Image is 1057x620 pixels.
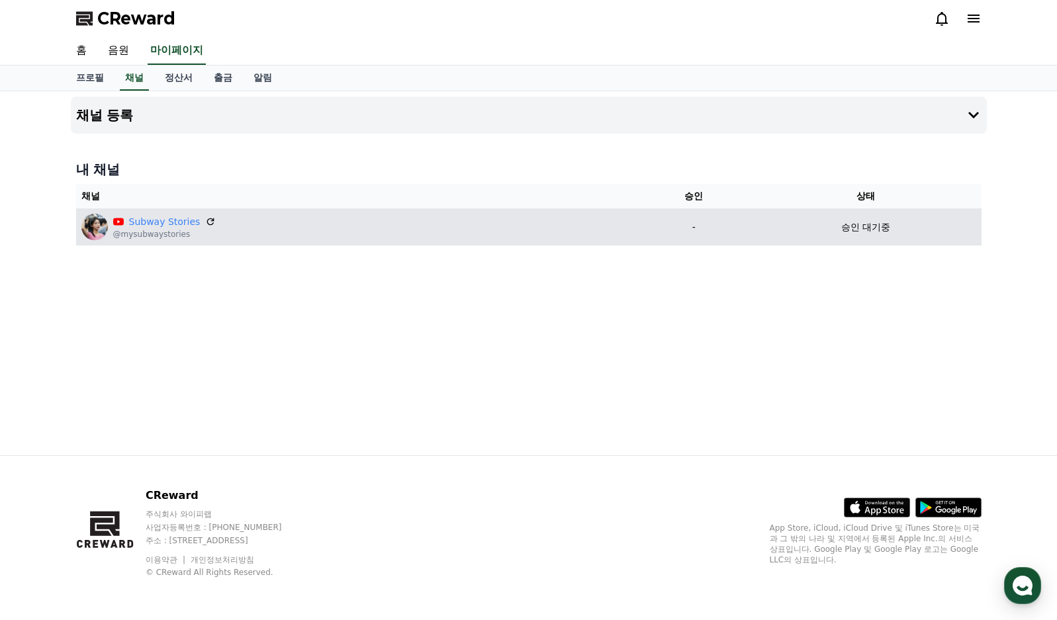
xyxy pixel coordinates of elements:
a: 프로필 [66,66,115,91]
p: 승인 대기중 [841,220,890,234]
span: CReward [97,8,175,29]
button: 채널 등록 [71,97,987,134]
span: 홈 [42,439,50,450]
span: 대화 [121,440,137,451]
a: 마이페이지 [148,37,206,65]
th: 상태 [750,184,981,208]
a: 이용약관 [146,555,187,564]
a: Subway Stories [129,215,201,229]
a: 알림 [243,66,283,91]
th: 승인 [637,184,750,208]
a: 대화 [87,420,171,453]
p: CReward [146,488,307,504]
p: @mysubwaystories [113,229,216,240]
a: 홈 [66,37,97,65]
a: 홈 [4,420,87,453]
a: 설정 [171,420,254,453]
p: 주소 : [STREET_ADDRESS] [146,535,307,546]
img: Subway Stories [81,214,108,240]
span: 설정 [205,439,220,450]
p: 주식회사 와이피랩 [146,509,307,519]
a: 채널 [120,66,149,91]
a: CReward [76,8,175,29]
p: 사업자등록번호 : [PHONE_NUMBER] [146,522,307,533]
h4: 내 채널 [76,160,982,179]
a: 출금 [203,66,243,91]
a: 개인정보처리방침 [191,555,254,564]
p: © CReward All Rights Reserved. [146,567,307,578]
a: 음원 [97,37,140,65]
p: App Store, iCloud, iCloud Drive 및 iTunes Store는 미국과 그 밖의 나라 및 지역에서 등록된 Apple Inc.의 서비스 상표입니다. Goo... [770,523,982,565]
p: - [643,220,745,234]
a: 정산서 [154,66,203,91]
h4: 채널 등록 [76,108,134,122]
th: 채널 [76,184,638,208]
